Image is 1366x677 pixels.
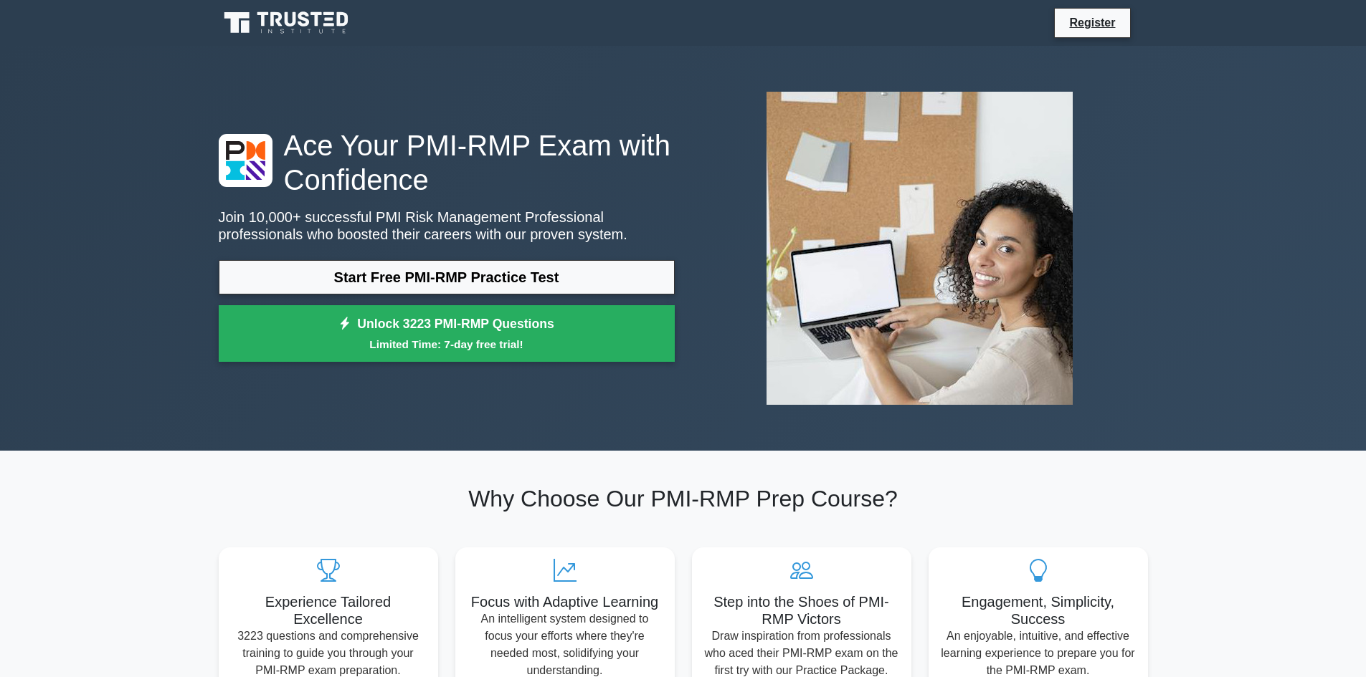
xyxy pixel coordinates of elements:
[219,305,675,362] a: Unlock 3223 PMI-RMP QuestionsLimited Time: 7-day free trial!
[940,593,1137,628] h5: Engagement, Simplicity, Success
[237,336,657,352] small: Limited Time: 7-day free trial!
[1061,14,1124,32] a: Register
[219,208,675,243] p: Join 10,000+ successful PMI Risk Management Professional professionals who boosted their careers ...
[230,593,427,628] h5: Experience Tailored Excellence
[703,593,900,628] h5: Step into the Shoes of PMI-RMP Victors
[219,128,675,197] h1: Ace Your PMI-RMP Exam with Confidence
[467,593,663,610] h5: Focus with Adaptive Learning
[219,485,1148,512] h2: Why Choose Our PMI-RMP Prep Course?
[219,260,675,294] a: Start Free PMI-RMP Practice Test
